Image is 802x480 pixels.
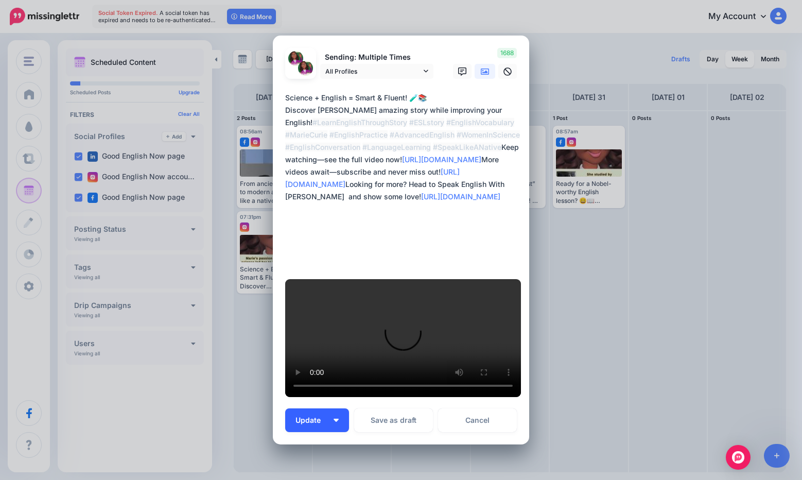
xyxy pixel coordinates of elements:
span: Update [295,417,328,424]
span: All Profiles [325,66,421,77]
img: 453872271_1008327420842885_1696026940062417005_n-bsa149354.jpg [298,61,313,76]
button: Save as draft [354,408,433,432]
a: Cancel [438,408,517,432]
span: 1688 [497,48,517,58]
p: Sending: Multiple Times [320,52,433,63]
img: arrow-down-white.png [334,419,339,422]
div: Open Intercom Messenger [726,445,751,470]
button: Update [285,408,349,432]
a: All Profiles [320,64,433,79]
img: 453691099_1563838001155576_4290693961691130329_n-bsa149296.jpg [288,51,303,66]
div: Science + English = Smart & Fluent! 🧪📚 Discover [PERSON_NAME] amazing story while improving your ... [285,92,522,203]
